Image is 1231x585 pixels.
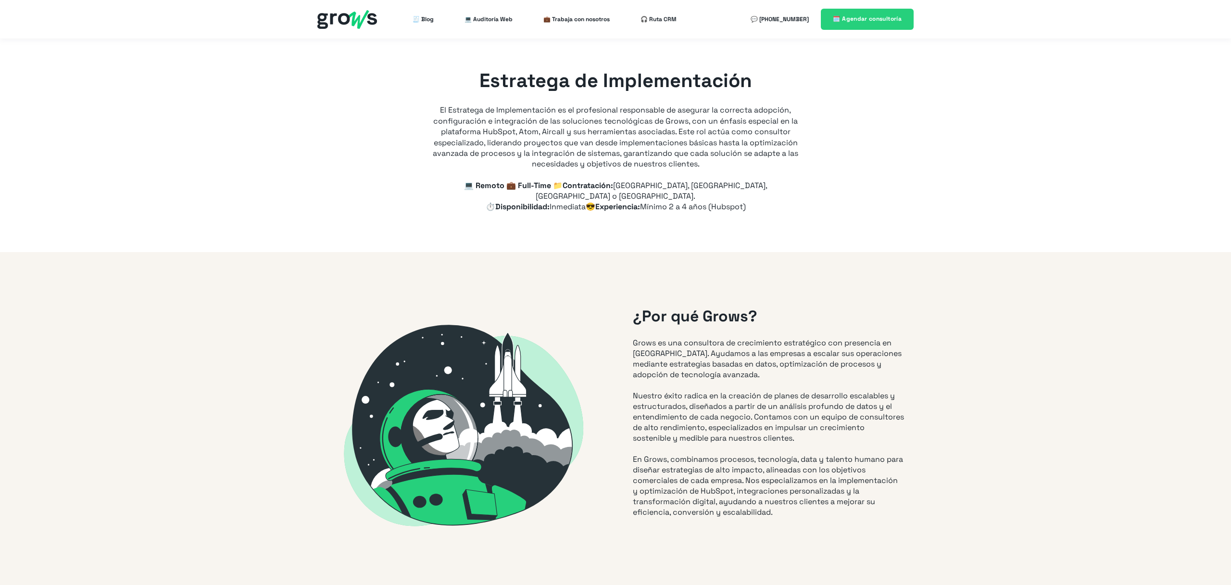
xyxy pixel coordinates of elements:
[633,338,904,444] p: Grows es una consultora de crecimiento estratégico con presencia en [GEOGRAPHIC_DATA]. Ayudamos a...
[833,15,902,23] span: 🗓️ Agendar consultoría
[413,10,434,29] a: 🧾 Blog
[821,9,914,29] a: 🗓️ Agendar consultoría
[633,305,904,327] h2: ¿Por qué Grows?
[550,202,586,212] span: Inmediata
[433,67,798,94] h1: Estratega de Implementación
[536,180,767,201] span: [GEOGRAPHIC_DATA], [GEOGRAPHIC_DATA], [GEOGRAPHIC_DATA] o [GEOGRAPHIC_DATA].
[543,10,610,29] a: 💼 Trabaja con nosotros
[633,454,904,518] p: En Grows, combinamos procesos, tecnología, data y talento humano para diseñar estrategias de alto...
[751,10,809,29] a: 💬 [PHONE_NUMBER]
[640,202,746,212] span: Mínimo 2 a 4 años (Hubspot)
[641,10,677,29] a: 🎧 Ruta CRM
[433,67,798,170] div: El Estratega de Implementación es el profesional responsable de asegurar la correcta adopción, co...
[465,10,513,29] a: 💻 Auditoría Web
[317,10,377,29] img: grows - hubspot
[433,180,798,212] p: 💻 Remoto 💼 Full-Time 📁Contratación: ⏱️Disponibilidad: 😎Experiencia:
